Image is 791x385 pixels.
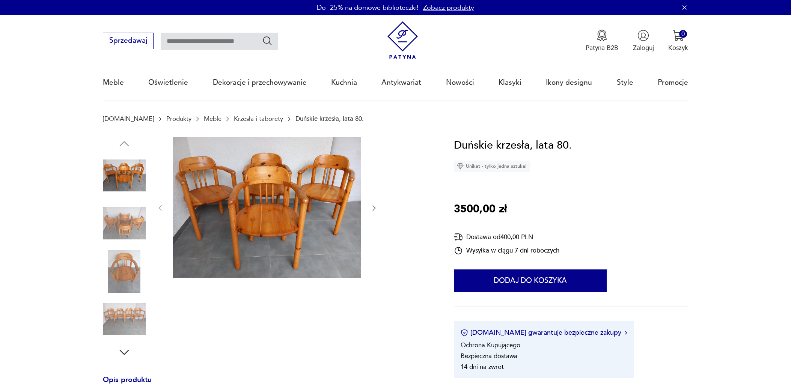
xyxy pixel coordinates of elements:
p: Zaloguj [633,44,654,52]
p: Duńskie krzesła, lata 80. [295,115,364,122]
a: Krzesła i taborety [234,115,283,122]
div: Unikat - tylko jedna sztuka! [454,161,530,172]
a: [DOMAIN_NAME] [103,115,154,122]
p: Koszyk [668,44,688,52]
button: [DOMAIN_NAME] gwarantuje bezpieczne zakupy [461,328,627,337]
img: Ikonka użytkownika [637,30,649,41]
img: Ikona koszyka [672,30,684,41]
img: Zdjęcie produktu Duńskie krzesła, lata 80. [103,250,146,293]
a: Ikony designu [546,65,592,100]
img: Ikona strzałki w prawo [625,331,627,335]
a: Antykwariat [381,65,421,100]
img: Zdjęcie produktu Duńskie krzesła, lata 80. [173,137,361,278]
img: Ikona medalu [596,30,608,41]
a: Meble [204,115,221,122]
img: Zdjęcie produktu Duńskie krzesła, lata 80. [103,298,146,340]
a: Promocje [658,65,688,100]
a: Oświetlenie [148,65,188,100]
img: Ikona diamentu [457,163,464,170]
button: Dodaj do koszyka [454,269,607,292]
a: Meble [103,65,124,100]
a: Kuchnia [331,65,357,100]
p: Do -25% na domowe biblioteczki! [317,3,419,12]
img: Zdjęcie produktu Duńskie krzesła, lata 80. [103,154,146,197]
button: Sprzedawaj [103,33,154,49]
a: Produkty [166,115,191,122]
p: Patyna B2B [586,44,618,52]
img: Patyna - sklep z meblami i dekoracjami vintage [384,21,422,59]
button: 0Koszyk [668,30,688,52]
a: Nowości [446,65,474,100]
h1: Duńskie krzesła, lata 80. [454,137,572,154]
button: Patyna B2B [586,30,618,52]
a: Klasyki [499,65,521,100]
img: Zdjęcie produktu Duńskie krzesła, lata 80. [103,202,146,245]
p: 3500,00 zł [454,201,507,218]
li: Bezpieczna dostawa [461,352,517,360]
a: Ikona medaluPatyna B2B [586,30,618,52]
div: Dostawa od 400,00 PLN [454,232,559,242]
img: Ikona certyfikatu [461,329,468,337]
button: Szukaj [262,35,273,46]
a: Zobacz produkty [423,3,474,12]
a: Style [617,65,633,100]
button: Zaloguj [633,30,654,52]
img: Ikona dostawy [454,232,463,242]
li: 14 dni na zwrot [461,362,504,371]
div: 0 [679,30,687,38]
li: Ochrona Kupującego [461,341,520,349]
div: Wysyłka w ciągu 7 dni roboczych [454,246,559,255]
a: Dekoracje i przechowywanie [213,65,307,100]
a: Sprzedawaj [103,38,154,44]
